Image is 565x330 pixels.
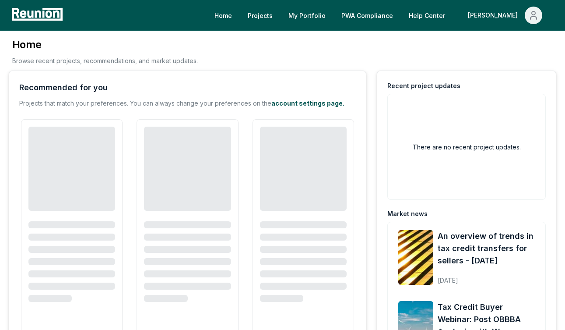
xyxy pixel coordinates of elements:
[438,270,535,285] div: [DATE]
[438,230,535,267] a: An overview of trends in tax credit transfers for sellers - [DATE]
[12,56,198,65] p: Browse recent projects, recommendations, and market updates.
[12,38,198,52] h3: Home
[19,82,108,94] div: Recommended for you
[207,7,239,24] a: Home
[461,7,549,24] button: [PERSON_NAME]
[387,209,428,218] div: Market news
[281,7,333,24] a: My Portfolio
[402,7,452,24] a: Help Center
[271,99,344,107] a: account settings page.
[413,142,521,152] h2: There are no recent project updates.
[334,7,400,24] a: PWA Compliance
[398,230,433,285] img: An overview of trends in tax credit transfers for sellers - September 2025
[207,7,556,24] nav: Main
[468,7,521,24] div: [PERSON_NAME]
[387,82,460,90] div: Recent project updates
[241,7,280,24] a: Projects
[19,99,271,107] span: Projects that match your preferences. You can always change your preferences on the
